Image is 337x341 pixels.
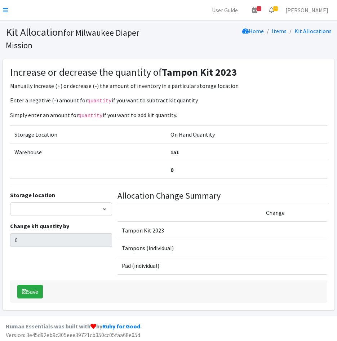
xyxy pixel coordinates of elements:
[272,27,287,35] a: Items
[206,3,244,17] a: User Guide
[262,204,327,222] td: Change
[10,191,55,199] label: Storage location
[280,3,334,17] a: [PERSON_NAME]
[117,191,327,201] h4: Allocation Change Summary
[88,98,112,104] code: quantity
[6,27,139,50] small: for Milwaukee Diaper Mission
[10,96,327,105] p: Enter a negative (-) amount for if you want to subtract kit quantity.
[10,81,327,90] p: Manually increase (+) or decrease (-) the amount of inventory in a particular storage location.
[10,66,327,79] h3: Increase or decrease the quantity of
[247,3,263,17] a: 1
[263,3,280,17] a: 8
[6,26,166,51] h1: Kit Allocation
[162,66,237,79] strong: Tampon Kit 2023
[10,222,69,230] label: Change kit quantity by
[166,125,327,143] td: On Hand Quantity
[117,239,262,257] td: Tampons (individual)
[273,6,278,11] span: 8
[102,323,140,330] a: Ruby for Good
[79,113,103,119] code: quantity
[170,166,173,173] strong: 0
[294,27,332,35] a: Kit Allocations
[10,125,167,143] td: Storage Location
[257,6,261,11] span: 1
[17,285,43,298] button: Save
[10,143,167,161] td: Warehouse
[6,331,140,338] span: Version: 3e45d92eb9c305eee39721cb350cc05faa68e05d
[117,257,262,275] td: Pad (individual)
[242,27,264,35] a: Home
[10,111,327,120] p: Simply enter an amount for if you want to add kit quantity.
[6,323,142,330] strong: Human Essentials was built with by .
[117,222,262,239] td: Tampon Kit 2023
[170,149,179,156] strong: 151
